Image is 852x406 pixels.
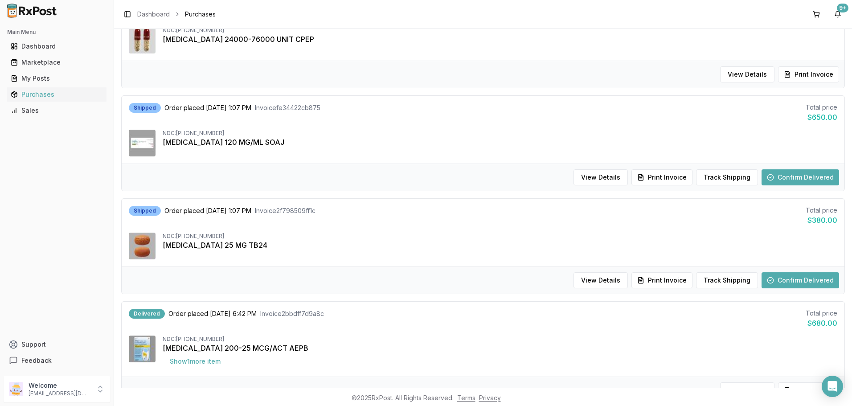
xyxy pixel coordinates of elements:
a: Marketplace [7,54,106,70]
button: Track Shipping [696,272,758,288]
button: Show1more item [163,353,228,369]
div: NDC: [PHONE_NUMBER] [163,336,837,343]
button: Confirm Delivered [762,272,839,288]
div: Total price [806,206,837,215]
div: NDC: [PHONE_NUMBER] [163,233,837,240]
div: Shipped [129,206,161,216]
p: [EMAIL_ADDRESS][DOMAIN_NAME] [29,390,90,397]
img: Myrbetriq 25 MG TB24 [129,233,156,259]
img: Emgality 120 MG/ML SOAJ [129,130,156,156]
span: Feedback [21,356,52,365]
div: 9+ [837,4,848,12]
div: $380.00 [806,215,837,226]
span: Order placed [DATE] 1:07 PM [164,103,251,112]
div: [MEDICAL_DATA] 25 MG TB24 [163,240,837,250]
button: Print Invoice [631,272,692,288]
div: $650.00 [806,112,837,123]
div: NDC: [PHONE_NUMBER] [163,130,837,137]
a: My Posts [7,70,106,86]
span: Invoice 2f798509ff1c [255,206,315,215]
button: 9+ [831,7,845,21]
a: Sales [7,103,106,119]
div: Total price [806,103,837,112]
h2: Main Menu [7,29,106,36]
button: Print Invoice [778,66,839,82]
button: View Details [573,169,628,185]
img: User avatar [9,382,23,396]
div: Sales [11,106,103,115]
div: Open Intercom Messenger [822,376,843,397]
button: Confirm Delivered [762,169,839,185]
span: Order placed [DATE] 1:07 PM [164,206,251,215]
button: My Posts [4,71,110,86]
div: [MEDICAL_DATA] 200-25 MCG/ACT AEPB [163,343,837,353]
button: Print Invoice [778,382,839,398]
a: Dashboard [137,10,170,19]
button: Track Shipping [696,169,758,185]
div: Shipped [129,103,161,113]
div: Total price [806,309,837,318]
div: Marketplace [11,58,103,67]
div: [MEDICAL_DATA] 24000-76000 UNIT CPEP [163,34,837,45]
div: [MEDICAL_DATA] 120 MG/ML SOAJ [163,137,837,148]
div: Purchases [11,90,103,99]
span: Order placed [DATE] 6:42 PM [168,309,257,318]
div: Dashboard [11,42,103,51]
div: Delivered [129,309,165,319]
img: Creon 24000-76000 UNIT CPEP [129,27,156,53]
span: Purchases [185,10,216,19]
a: Dashboard [7,38,106,54]
span: Invoice fe34422cb875 [255,103,320,112]
p: Welcome [29,381,90,390]
button: Marketplace [4,55,110,70]
div: NDC: [PHONE_NUMBER] [163,27,837,34]
button: Purchases [4,87,110,102]
button: Sales [4,103,110,118]
img: Breo Ellipta 200-25 MCG/ACT AEPB [129,336,156,362]
button: View Details [720,382,774,398]
button: Print Invoice [631,169,692,185]
a: Terms [457,394,475,402]
a: Purchases [7,86,106,103]
button: Dashboard [4,39,110,53]
button: Feedback [4,353,110,369]
a: Privacy [479,394,501,402]
button: View Details [573,272,628,288]
div: My Posts [11,74,103,83]
button: Support [4,336,110,353]
span: Invoice 2bbdff7d9a8c [260,309,324,318]
button: View Details [720,66,774,82]
img: RxPost Logo [4,4,61,18]
div: $680.00 [806,318,837,328]
nav: breadcrumb [137,10,216,19]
